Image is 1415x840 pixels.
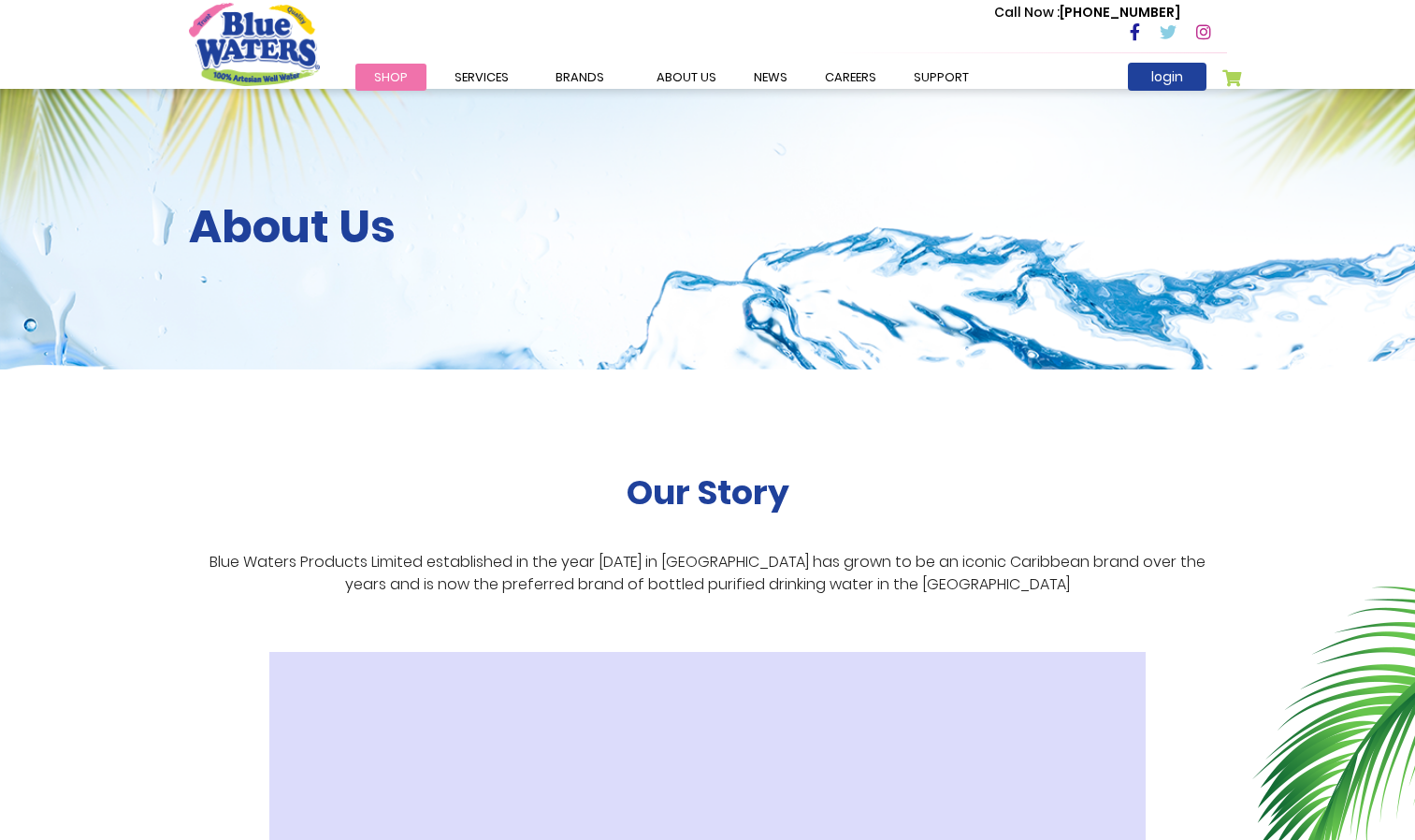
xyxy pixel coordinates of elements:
a: News [735,64,806,91]
a: store logo [189,3,320,85]
a: careers [806,64,895,91]
a: Services [436,64,527,91]
span: Call Now : [994,3,1060,22]
a: Shop [355,64,426,91]
h2: Our Story [627,472,789,513]
p: Blue Waters Products Limited established in the year [DATE] in [GEOGRAPHIC_DATA] has grown to be ... [189,551,1227,596]
span: Brands [556,68,604,86]
span: Services [455,68,509,86]
a: Brands [537,64,623,91]
span: Shop [374,68,408,86]
a: about us [638,64,735,91]
h2: About Us [189,200,1227,254]
a: login [1128,63,1206,91]
a: support [895,64,988,91]
p: [PHONE_NUMBER] [994,3,1180,22]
